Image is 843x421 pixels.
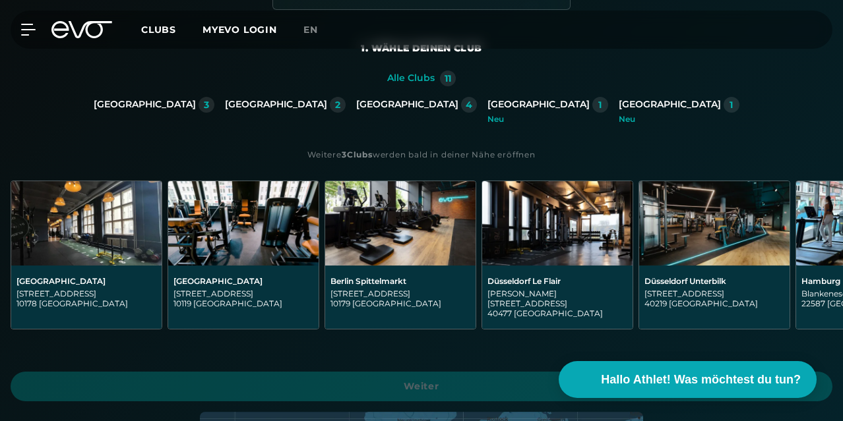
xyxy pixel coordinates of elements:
span: Weiter [26,379,817,393]
div: [GEOGRAPHIC_DATA] [487,99,590,111]
div: [GEOGRAPHIC_DATA] [619,99,721,111]
span: Hallo Athlet! Was möchtest du tun? [601,371,801,389]
div: 11 [445,74,451,83]
div: [STREET_ADDRESS] 10178 [GEOGRAPHIC_DATA] [16,289,156,308]
img: Düsseldorf Le Flair [482,181,633,266]
div: Neu [487,115,608,123]
img: Berlin Spittelmarkt [325,181,476,266]
div: [GEOGRAPHIC_DATA] [225,99,327,111]
span: en [303,24,318,36]
strong: Clubs [347,150,373,159]
img: Berlin Rosenthaler Platz [168,181,319,266]
div: Düsseldorf Le Flair [487,276,627,286]
span: Clubs [141,24,176,36]
div: [GEOGRAPHIC_DATA] [94,99,196,111]
div: [GEOGRAPHIC_DATA] [356,99,458,111]
div: 4 [466,100,472,109]
div: Alle Clubs [387,72,435,84]
div: [STREET_ADDRESS] 10179 [GEOGRAPHIC_DATA] [330,289,470,308]
img: Düsseldorf Unterbilk [639,181,790,266]
div: 3 [204,100,209,109]
div: [STREET_ADDRESS] 10119 [GEOGRAPHIC_DATA] [173,289,313,308]
a: Clubs [141,23,203,36]
img: Berlin Alexanderplatz [11,181,162,266]
button: Hallo Athlet! Was möchtest du tun? [559,361,817,398]
div: 1 [598,100,602,109]
a: en [303,22,334,38]
div: 2 [335,100,340,109]
div: Neu [619,115,739,123]
div: [PERSON_NAME][STREET_ADDRESS] 40477 [GEOGRAPHIC_DATA] [487,289,627,318]
div: Düsseldorf Unterbilk [644,276,784,286]
strong: 3 [342,150,347,159]
div: [GEOGRAPHIC_DATA] [16,276,156,286]
div: Berlin Spittelmarkt [330,276,470,286]
div: [GEOGRAPHIC_DATA] [173,276,313,286]
a: MYEVO LOGIN [203,24,277,36]
div: [STREET_ADDRESS] 40219 [GEOGRAPHIC_DATA] [644,289,784,308]
a: Weiter [11,372,832,401]
div: 1 [730,100,733,109]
